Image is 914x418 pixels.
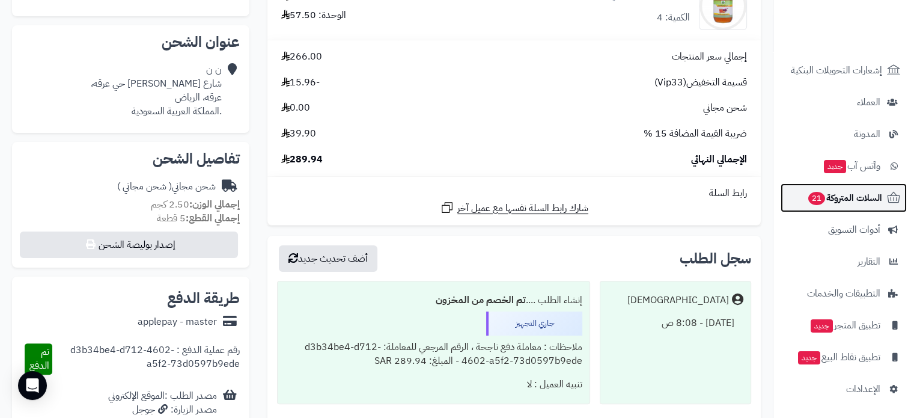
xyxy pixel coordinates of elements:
h2: تفاصيل الشحن [22,152,240,166]
strong: إجمالي القطع: [186,211,240,226]
span: جديد [798,351,820,364]
span: 39.90 [281,127,316,141]
span: ( شحن مجاني ) [117,179,172,194]
h2: طريقة الدفع [167,291,240,306]
span: 266.00 [281,50,322,64]
span: جديد [811,319,833,333]
div: [DATE] - 8:08 ص [608,312,743,335]
a: شارك رابط السلة نفسها مع عميل آخر [440,200,588,215]
span: جديد [824,160,846,173]
div: إنشاء الطلب .... [285,289,582,312]
h3: سجل الطلب [680,251,751,266]
a: العملاء [781,88,907,117]
span: شحن مجاني [703,101,747,115]
span: وآتس آب [823,158,880,174]
strong: إجمالي الوزن: [189,197,240,212]
span: المدونة [854,126,880,143]
span: تطبيق المتجر [809,317,880,334]
small: 2.50 كجم [151,197,240,212]
div: Open Intercom Messenger [18,371,47,400]
div: رقم عملية الدفع : d3b34be4-d712-4602-a5f2-73d0597b9ede [52,343,240,375]
span: إشعارات التحويلات البنكية [791,62,882,79]
a: تطبيق نقاط البيعجديد [781,343,907,372]
a: المدونة [781,120,907,149]
div: الكمية: 4 [657,11,690,25]
span: إجمالي سعر المنتجات [672,50,747,64]
a: السلات المتروكة21 [781,183,907,212]
span: الإجمالي النهائي [691,153,747,167]
div: ن ن شارع [PERSON_NAME] حي عرقه، عرقه، الرياض .المملكة العربية السعودية [91,63,222,118]
div: ملاحظات : معاملة دفع ناجحة ، الرقم المرجعي للمعاملة: d3b34be4-d712-4602-a5f2-73d0597b9ede - المبل... [285,336,582,373]
span: 0.00 [281,101,310,115]
small: 5 قطعة [157,211,240,226]
span: تطبيق نقاط البيع [797,349,880,366]
a: التقارير [781,247,907,276]
span: 289.94 [281,153,323,167]
div: رابط السلة [272,186,756,200]
div: مصدر الطلب :الموقع الإلكتروني [108,389,217,417]
span: العملاء [857,94,880,111]
a: أدوات التسويق [781,215,907,244]
div: [DEMOGRAPHIC_DATA] [627,294,729,307]
div: applepay - master [138,315,217,329]
span: تم الدفع [29,345,49,373]
span: السلات المتروكة [807,189,882,206]
span: شارك رابط السلة نفسها مع عميل آخر [457,201,588,215]
a: تطبيق المتجرجديد [781,311,907,340]
div: الوحدة: 57.50 [281,8,346,22]
img: logo-2.png [832,24,903,49]
div: جاري التجهيز [486,312,582,336]
span: التقارير [858,253,880,270]
a: وآتس آبجديد [781,152,907,180]
span: أدوات التسويق [828,221,880,238]
b: تم الخصم من المخزون [436,293,526,307]
span: ضريبة القيمة المضافة 15 % [644,127,747,141]
button: إصدار بوليصة الشحن [20,232,238,258]
span: قسيمة التخفيض(Vip33) [654,76,747,90]
a: إشعارات التحويلات البنكية [781,56,907,85]
span: التطبيقات والخدمات [807,285,880,302]
h2: عنوان الشحن [22,35,240,49]
button: أضف تحديث جديد [279,245,377,272]
a: التطبيقات والخدمات [781,279,907,308]
div: مصدر الزيارة: جوجل [108,403,217,417]
div: تنبيه العميل : لا [285,373,582,396]
span: 21 [808,191,825,205]
span: الإعدادات [846,381,880,398]
span: -15.96 [281,76,320,90]
div: شحن مجاني [117,180,216,194]
a: الإعدادات [781,375,907,404]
